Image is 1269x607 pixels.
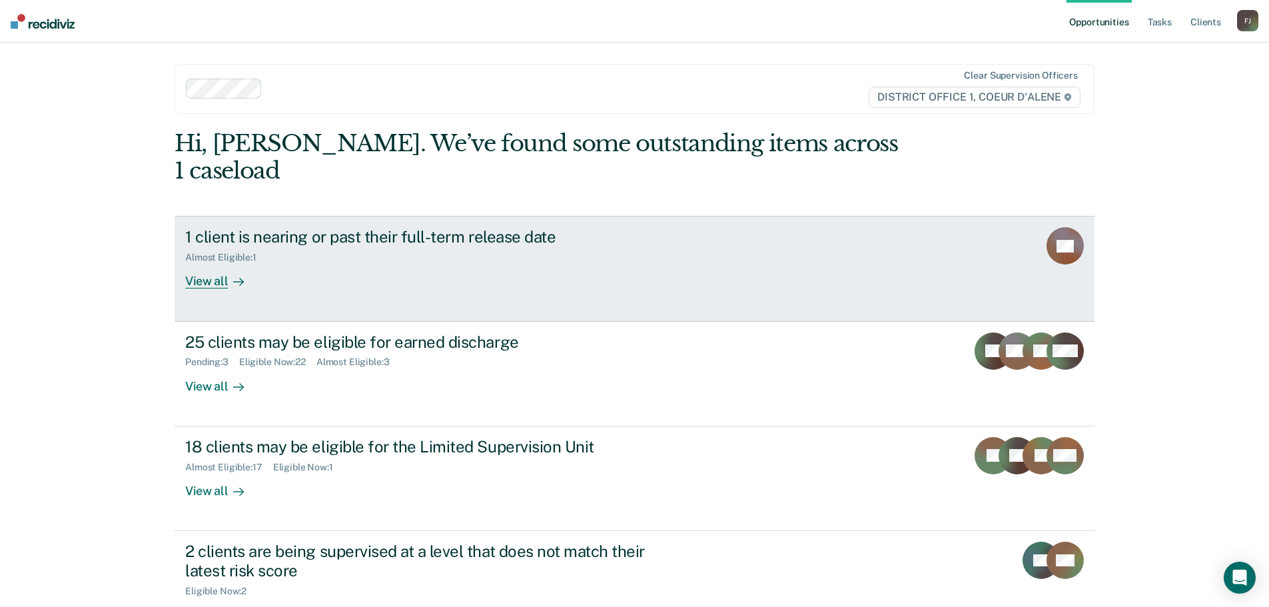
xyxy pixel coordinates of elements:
[964,70,1077,81] div: Clear supervision officers
[1237,10,1258,31] div: F J
[185,586,257,597] div: Eligible Now : 2
[185,542,653,580] div: 2 clients are being supervised at a level that does not match their latest risk score
[185,263,260,289] div: View all
[175,130,911,185] div: Hi, [PERSON_NAME]. We’ve found some outstanding items across 1 caseload
[185,227,653,247] div: 1 client is nearing or past their full-term release date
[1224,562,1256,594] div: Open Intercom Messenger
[273,462,344,473] div: Eligible Now : 1
[185,252,267,263] div: Almost Eligible : 1
[185,472,260,498] div: View all
[175,216,1094,321] a: 1 client is nearing or past their full-term release dateAlmost Eligible:1View all
[185,332,653,352] div: 25 clients may be eligible for earned discharge
[316,356,400,368] div: Almost Eligible : 3
[185,356,239,368] div: Pending : 3
[175,322,1094,426] a: 25 clients may be eligible for earned dischargePending:3Eligible Now:22Almost Eligible:3View all
[239,356,316,368] div: Eligible Now : 22
[185,462,273,473] div: Almost Eligible : 17
[1237,10,1258,31] button: FJ
[869,87,1080,108] span: DISTRICT OFFICE 1, COEUR D'ALENE
[185,368,260,394] div: View all
[11,14,75,29] img: Recidiviz
[175,426,1094,531] a: 18 clients may be eligible for the Limited Supervision UnitAlmost Eligible:17Eligible Now:1View all
[185,437,653,456] div: 18 clients may be eligible for the Limited Supervision Unit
